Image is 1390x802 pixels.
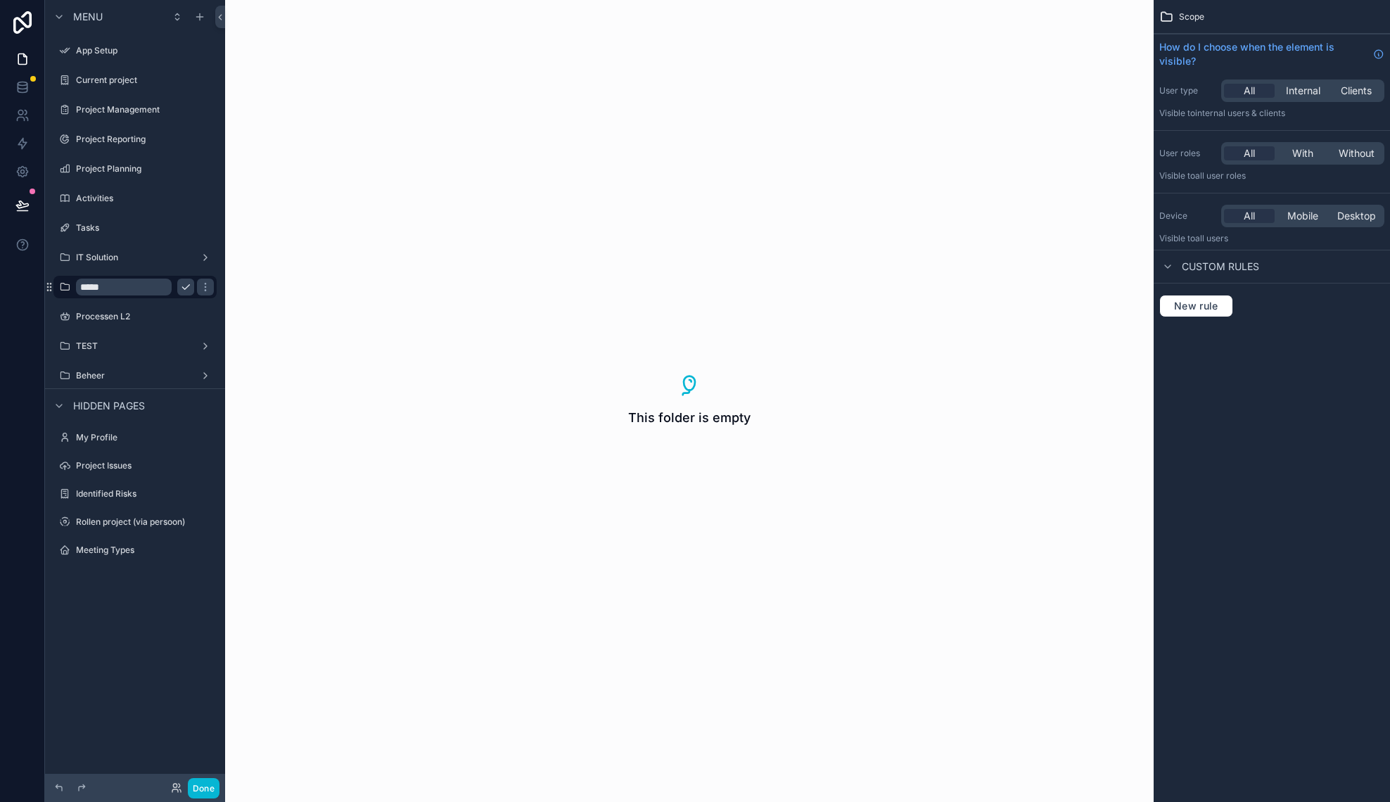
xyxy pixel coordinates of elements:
[1287,209,1318,223] span: Mobile
[628,408,751,428] span: This folder is empty
[1159,170,1384,182] p: Visible to
[76,222,214,234] label: Tasks
[76,545,214,556] label: Meeting Types
[53,187,217,210] a: Activities
[76,193,214,204] label: Activities
[76,370,194,381] label: Beheer
[53,217,217,239] a: Tasks
[76,432,214,443] label: My Profile
[76,311,214,322] label: Processen L2
[76,104,214,115] label: Project Management
[53,511,217,533] a: Rollen project (via persoon)
[1244,146,1255,160] span: All
[53,69,217,91] a: Current project
[53,98,217,121] a: Project Management
[1244,209,1255,223] span: All
[53,128,217,151] a: Project Reporting
[1195,170,1246,181] span: All user roles
[1195,108,1285,118] span: Internal users & clients
[1159,108,1384,119] p: Visible to
[53,426,217,449] a: My Profile
[1337,209,1376,223] span: Desktop
[1159,85,1216,96] label: User type
[1159,40,1367,68] span: How do I choose when the element is visible?
[1159,40,1384,68] a: How do I choose when the element is visible?
[73,399,145,413] span: Hidden pages
[1244,84,1255,98] span: All
[1159,233,1384,244] p: Visible to
[188,778,219,798] button: Done
[76,488,214,499] label: Identified Risks
[76,516,214,528] label: Rollen project (via persoon)
[53,364,217,387] a: Beheer
[76,45,214,56] label: App Setup
[53,246,217,269] a: IT Solution
[76,340,194,352] label: TEST
[53,39,217,62] a: App Setup
[73,10,103,24] span: Menu
[1179,11,1204,23] span: Scope
[53,539,217,561] a: Meeting Types
[53,454,217,477] a: Project Issues
[76,252,194,263] label: IT Solution
[76,460,214,471] label: Project Issues
[76,75,214,86] label: Current project
[1341,84,1372,98] span: Clients
[1339,146,1375,160] span: Without
[1159,210,1216,222] label: Device
[53,483,217,505] a: Identified Risks
[53,335,217,357] a: TEST
[1182,260,1259,274] span: Custom rules
[1159,148,1216,159] label: User roles
[1292,146,1313,160] span: With
[1159,295,1233,317] button: New rule
[76,163,214,174] label: Project Planning
[1195,233,1228,243] span: all users
[53,158,217,180] a: Project Planning
[53,305,217,328] a: Processen L2
[1286,84,1320,98] span: Internal
[1168,300,1224,312] span: New rule
[76,134,214,145] label: Project Reporting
